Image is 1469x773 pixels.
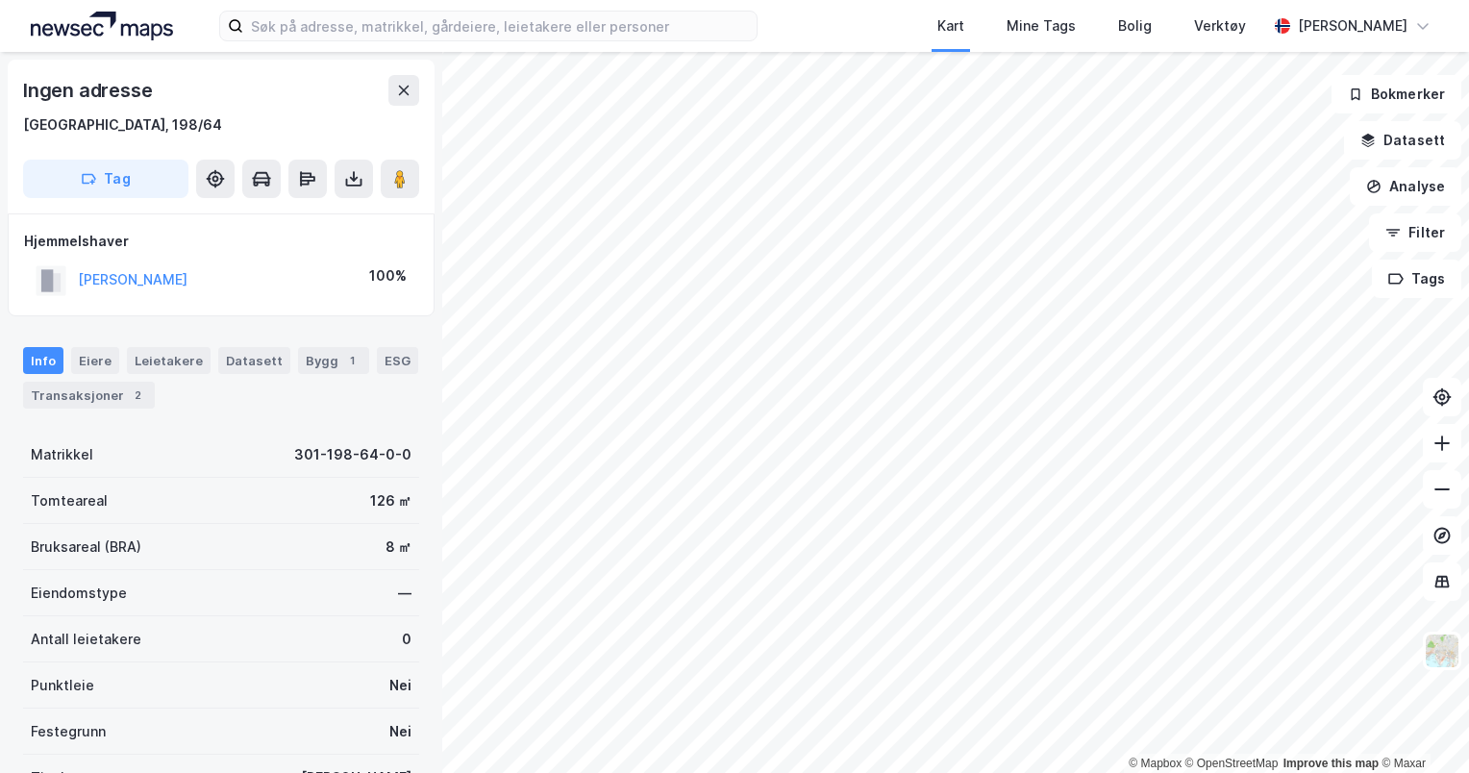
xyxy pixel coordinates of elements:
div: Mine Tags [1007,14,1076,37]
div: Datasett [218,347,290,374]
div: 126 ㎡ [370,489,411,512]
a: Improve this map [1283,757,1379,770]
button: Bokmerker [1332,75,1461,113]
div: 2 [128,386,147,405]
button: Analyse [1350,167,1461,206]
div: Punktleie [31,674,94,697]
img: Z [1424,633,1460,669]
div: Bruksareal (BRA) [31,536,141,559]
div: Hjemmelshaver [24,230,418,253]
div: Matrikkel [31,443,93,466]
button: Tag [23,160,188,198]
a: OpenStreetMap [1185,757,1279,770]
div: Tomteareal [31,489,108,512]
input: Søk på adresse, matrikkel, gårdeiere, leietakere eller personer [243,12,757,40]
div: Nei [389,720,411,743]
div: Verktøy [1194,14,1246,37]
button: Tags [1372,260,1461,298]
div: Festegrunn [31,720,106,743]
div: Nei [389,674,411,697]
div: [PERSON_NAME] [1298,14,1407,37]
button: Filter [1369,213,1461,252]
div: Leietakere [127,347,211,374]
div: 0 [402,628,411,651]
a: Mapbox [1129,757,1182,770]
button: Datasett [1344,121,1461,160]
div: Eiendomstype [31,582,127,605]
div: 8 ㎡ [386,536,411,559]
div: Antall leietakere [31,628,141,651]
img: logo.a4113a55bc3d86da70a041830d287a7e.svg [31,12,173,40]
div: Info [23,347,63,374]
div: ESG [377,347,418,374]
div: Bygg [298,347,369,374]
div: Bolig [1118,14,1152,37]
div: 1 [342,351,361,370]
div: — [398,582,411,605]
div: 301-198-64-0-0 [294,443,411,466]
iframe: Chat Widget [1373,681,1469,773]
div: Transaksjoner [23,382,155,409]
div: Ingen adresse [23,75,156,106]
div: 100% [369,264,407,287]
div: Eiere [71,347,119,374]
div: Kart [937,14,964,37]
div: [GEOGRAPHIC_DATA], 198/64 [23,113,222,137]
